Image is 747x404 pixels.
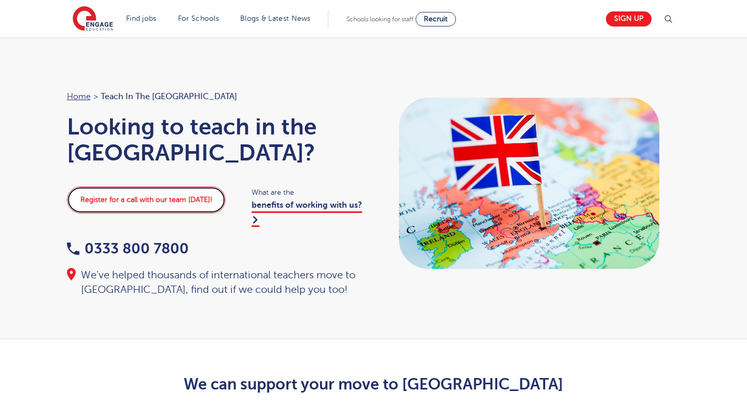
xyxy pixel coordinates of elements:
[119,375,628,393] h2: We can support your move to [GEOGRAPHIC_DATA]
[424,15,448,23] span: Recruit
[73,6,113,32] img: Engage Education
[126,15,157,22] a: Find jobs
[101,90,237,103] span: Teach in the [GEOGRAPHIC_DATA]
[67,90,364,103] nav: breadcrumb
[67,114,364,166] h1: Looking to teach in the [GEOGRAPHIC_DATA]?
[252,186,363,198] span: What are the
[416,12,456,26] a: Recruit
[67,268,364,297] div: We've helped thousands of international teachers move to [GEOGRAPHIC_DATA], find out if we could ...
[178,15,219,22] a: For Schools
[67,186,226,213] a: Register for a call with our team [DATE]!
[240,15,311,22] a: Blogs & Latest News
[67,92,91,101] a: Home
[93,92,98,101] span: >
[606,11,652,26] a: Sign up
[67,240,189,257] a: 0333 800 7800
[252,200,362,226] a: benefits of working with us?
[347,16,413,23] span: Schools looking for staff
